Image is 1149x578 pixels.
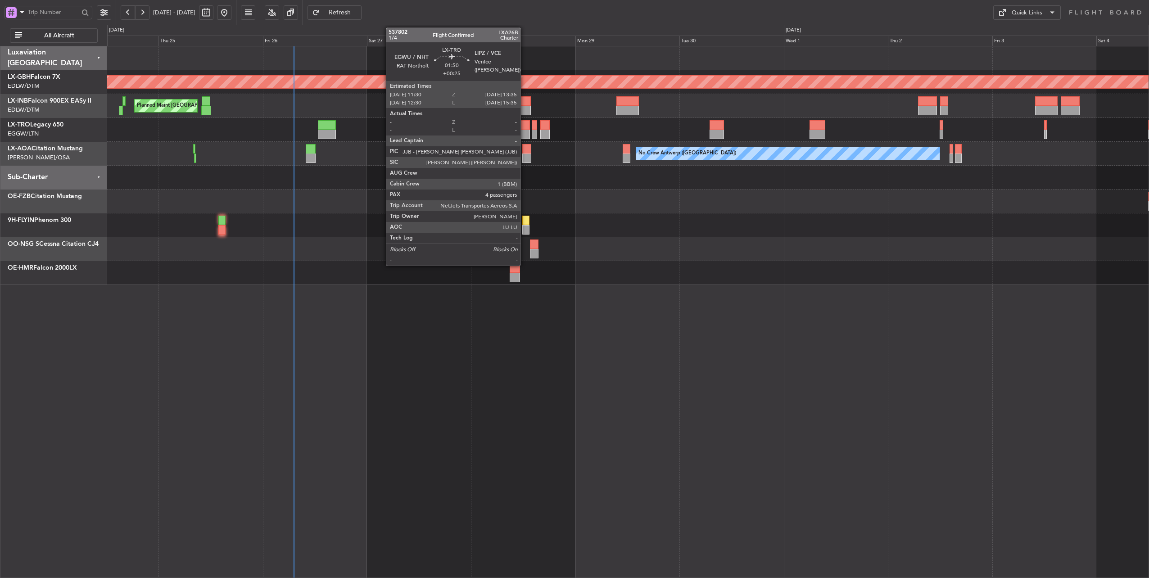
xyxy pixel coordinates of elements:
[8,241,39,247] span: OO-NSG S
[158,36,262,46] div: Thu 25
[8,122,30,128] span: LX-TRO
[10,28,98,43] button: All Aircraft
[575,36,679,46] div: Mon 29
[321,9,358,16] span: Refresh
[8,74,60,80] a: LX-GBHFalcon 7X
[8,217,71,223] a: 9H-FLYINPhenom 300
[784,36,888,46] div: Wed 1
[638,147,736,160] div: No Crew Antwerp ([GEOGRAPHIC_DATA])
[993,5,1061,20] button: Quick Links
[8,98,91,104] a: LX-INBFalcon 900EX EASy II
[992,36,1096,46] div: Fri 3
[8,130,39,138] a: EGGW/LTN
[8,106,40,114] a: EDLW/DTM
[8,98,28,104] span: LX-INB
[679,36,783,46] div: Tue 30
[471,36,575,46] div: Sun 28
[8,265,33,271] span: OE-HMR
[786,27,801,34] div: [DATE]
[8,154,70,162] a: [PERSON_NAME]/QSA
[109,27,124,34] div: [DATE]
[8,241,99,247] a: OO-NSG SCessna Citation CJ4
[8,145,32,152] span: LX-AOA
[367,36,471,46] div: Sat 27
[888,36,992,46] div: Thu 2
[8,145,83,152] a: LX-AOACitation Mustang
[28,5,79,19] input: Trip Number
[8,193,31,199] span: OE-FZB
[8,82,40,90] a: EDLW/DTM
[153,9,195,17] span: [DATE] - [DATE]
[1012,9,1042,18] div: Quick Links
[8,74,31,80] span: LX-GBH
[504,123,646,136] div: Planned Maint [GEOGRAPHIC_DATA] ([GEOGRAPHIC_DATA])
[263,36,367,46] div: Fri 26
[137,99,279,113] div: Planned Maint [GEOGRAPHIC_DATA] ([GEOGRAPHIC_DATA])
[8,193,82,199] a: OE-FZBCitation Mustang
[8,122,63,128] a: LX-TROLegacy 650
[8,217,34,223] span: 9H-FLYIN
[24,32,95,39] span: All Aircraft
[308,5,362,20] button: Refresh
[8,265,77,271] a: OE-HMRFalcon 2000LX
